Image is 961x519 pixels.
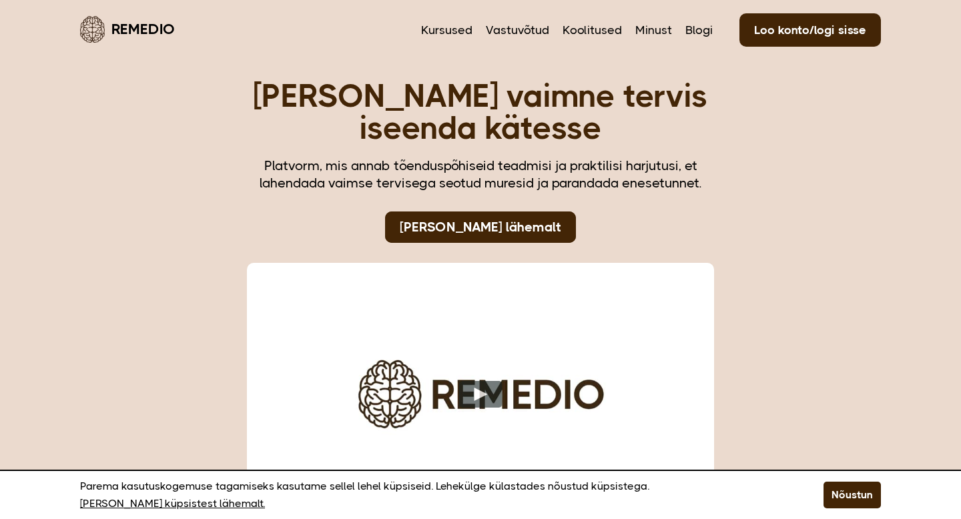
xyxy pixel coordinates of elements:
p: Parema kasutuskogemuse tagamiseks kasutame sellel lehel küpsiseid. Lehekülge külastades nõustud k... [80,478,790,512]
a: Remedio [80,13,175,45]
a: [PERSON_NAME] küpsistest lähemalt. [80,495,265,512]
h1: [PERSON_NAME] vaimne tervis iseenda kätesse [247,80,714,144]
div: Platvorm, mis annab tõenduspõhiseid teadmisi ja praktilisi harjutusi, et lahendada vaimse tervise... [247,157,714,192]
a: Blogi [685,21,713,39]
a: Koolitused [563,21,622,39]
a: Minust [635,21,672,39]
button: Nõustun [824,482,881,508]
a: Vastuvõtud [486,21,549,39]
a: [PERSON_NAME] lähemalt [385,211,576,243]
img: Remedio logo [80,16,105,43]
button: Play video [459,381,503,408]
a: Loo konto/logi sisse [739,13,881,47]
a: Kursused [421,21,472,39]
